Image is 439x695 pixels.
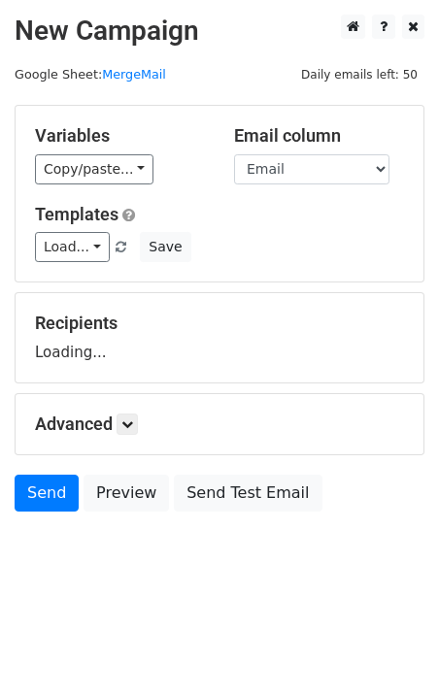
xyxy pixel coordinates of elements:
[15,15,424,48] h2: New Campaign
[234,125,404,147] h5: Email column
[35,204,118,224] a: Templates
[35,313,404,334] h5: Recipients
[35,313,404,363] div: Loading...
[84,475,169,512] a: Preview
[35,154,153,184] a: Copy/paste...
[102,67,166,82] a: MergeMail
[35,232,110,262] a: Load...
[294,67,424,82] a: Daily emails left: 50
[174,475,321,512] a: Send Test Email
[294,64,424,85] span: Daily emails left: 50
[35,125,205,147] h5: Variables
[15,475,79,512] a: Send
[140,232,190,262] button: Save
[35,414,404,435] h5: Advanced
[15,67,166,82] small: Google Sheet:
